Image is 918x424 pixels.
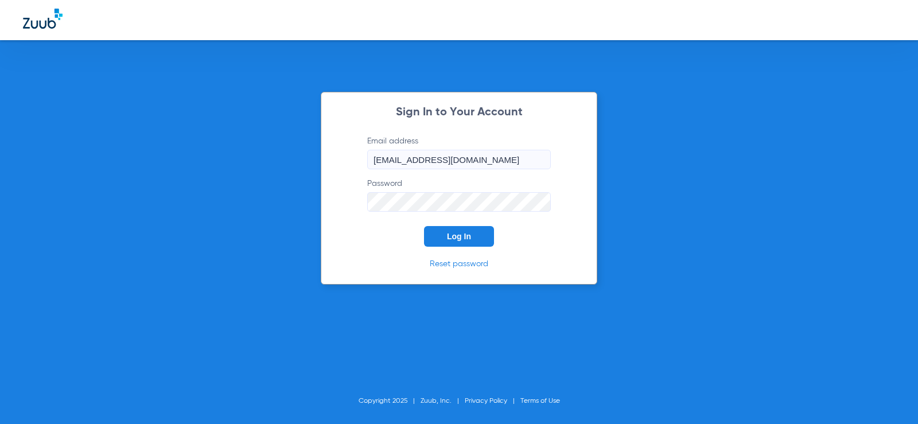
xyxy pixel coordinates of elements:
[424,226,494,247] button: Log In
[421,395,465,407] li: Zuub, Inc.
[430,260,488,268] a: Reset password
[23,9,63,29] img: Zuub Logo
[367,150,551,169] input: Email address
[359,395,421,407] li: Copyright 2025
[465,398,507,404] a: Privacy Policy
[447,232,471,241] span: Log In
[367,178,551,212] label: Password
[367,192,551,212] input: Password
[350,107,568,118] h2: Sign In to Your Account
[520,398,560,404] a: Terms of Use
[367,135,551,169] label: Email address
